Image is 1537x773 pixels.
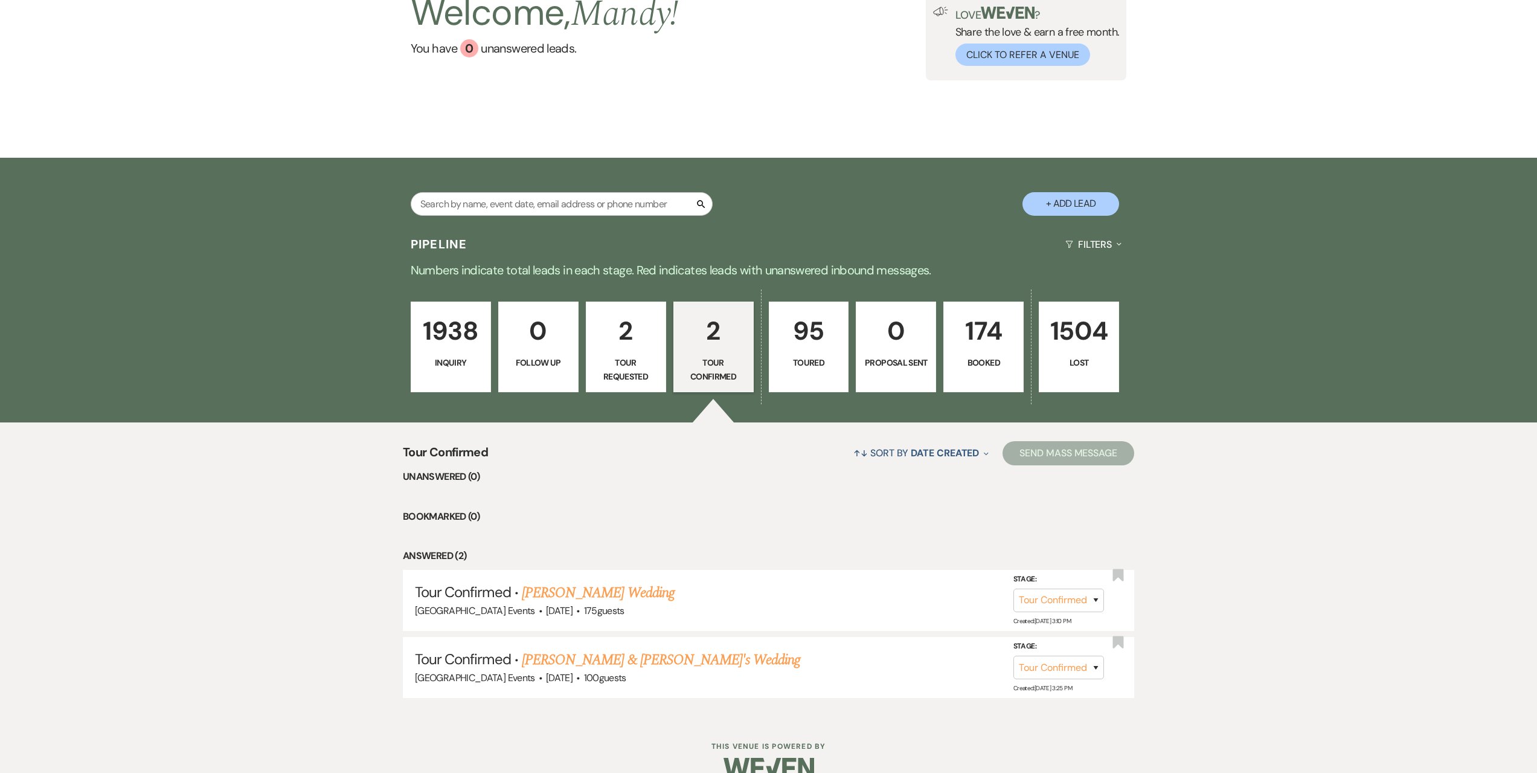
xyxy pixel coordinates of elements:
[849,437,993,469] button: Sort By Date Created
[681,356,746,383] p: Tour Confirmed
[864,356,928,369] p: Proposal Sent
[1013,617,1071,625] span: Created: [DATE] 3:10 PM
[403,548,1134,564] li: Answered (2)
[334,260,1204,280] p: Numbers indicate total leads in each stage. Red indicates leads with unanswered inbound messages.
[506,356,571,369] p: Follow Up
[951,356,1016,369] p: Booked
[584,604,624,617] span: 175 guests
[411,192,713,216] input: Search by name, event date, email address or phone number
[943,302,1024,392] a: 174Booked
[955,7,1120,21] p: Love ?
[403,509,1134,525] li: Bookmarked (0)
[864,311,928,351] p: 0
[856,302,936,392] a: 0Proposal Sent
[948,7,1120,66] div: Share the love & earn a free month.
[460,39,478,57] div: 0
[1022,192,1119,216] button: + Add Lead
[933,7,948,16] img: loud-speaker-illustration.svg
[498,302,579,392] a: 0Follow Up
[506,311,571,351] p: 0
[911,447,979,459] span: Date Created
[522,649,801,671] a: [PERSON_NAME] & [PERSON_NAME]'s Wedding
[411,236,467,253] h3: Pipeline
[411,302,491,392] a: 1938Inquiry
[419,311,483,351] p: 1938
[1013,640,1104,653] label: Stage:
[415,583,511,601] span: Tour Confirmed
[522,582,675,604] a: [PERSON_NAME] Wedding
[594,356,658,383] p: Tour Requested
[955,44,1090,66] button: Click to Refer a Venue
[1060,228,1126,260] button: Filters
[546,604,573,617] span: [DATE]
[411,39,679,57] a: You have 0 unanswered leads.
[584,671,626,684] span: 100 guests
[777,311,841,351] p: 95
[594,311,658,351] p: 2
[403,443,488,469] span: Tour Confirmed
[1039,302,1119,392] a: 1504Lost
[673,302,754,392] a: 2Tour Confirmed
[981,7,1035,19] img: weven-logo-green.svg
[586,302,666,392] a: 2Tour Requested
[415,671,535,684] span: [GEOGRAPHIC_DATA] Events
[769,302,849,392] a: 95Toured
[415,604,535,617] span: [GEOGRAPHIC_DATA] Events
[777,356,841,369] p: Toured
[415,650,511,668] span: Tour Confirmed
[546,671,573,684] span: [DATE]
[1013,684,1072,692] span: Created: [DATE] 3:25 PM
[1003,441,1134,465] button: Send Mass Message
[419,356,483,369] p: Inquiry
[1013,573,1104,586] label: Stage:
[853,447,868,459] span: ↑↓
[1047,311,1111,351] p: 1504
[403,469,1134,485] li: Unanswered (0)
[951,311,1016,351] p: 174
[681,311,746,351] p: 2
[1047,356,1111,369] p: Lost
